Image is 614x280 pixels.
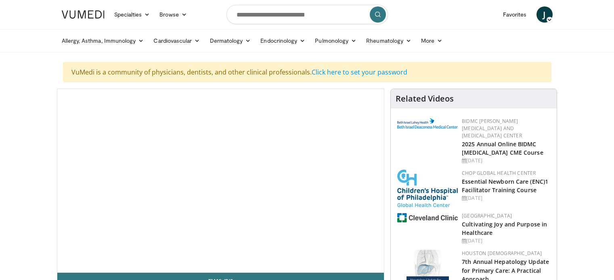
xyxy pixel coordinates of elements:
a: Favorites [498,6,532,23]
a: Pulmonology [310,33,361,49]
a: Houston [DEMOGRAPHIC_DATA] [462,250,542,257]
a: Browse [155,6,192,23]
a: Cultivating Joy and Purpose in Healthcare [462,220,547,236]
img: 1ef99228-8384-4f7a-af87-49a18d542794.png.150x105_q85_autocrop_double_scale_upscale_version-0.2.jpg [397,213,458,222]
div: [DATE] [462,157,550,164]
img: VuMedi Logo [62,10,105,19]
video-js: Video Player [57,89,384,273]
img: 8fbf8b72-0f77-40e1-90f4-9648163fd298.jpg.150x105_q85_autocrop_double_scale_upscale_version-0.2.jpg [397,170,458,207]
a: Rheumatology [361,33,416,49]
h4: Related Videos [396,94,454,104]
a: Cardiovascular [149,33,205,49]
img: c96b19ec-a48b-46a9-9095-935f19585444.png.150x105_q85_autocrop_double_scale_upscale_version-0.2.png [397,118,458,129]
a: More [416,33,447,49]
div: [DATE] [462,195,550,202]
a: Essential Newborn Care (ENC)1 Facilitator Training Course [462,178,548,194]
a: BIDMC [PERSON_NAME][MEDICAL_DATA] and [MEDICAL_DATA] Center [462,118,522,139]
a: CHOP Global Health Center [462,170,536,176]
a: 2025 Annual Online BIDMC [MEDICAL_DATA] CME Course [462,140,543,156]
div: [DATE] [462,237,550,245]
a: Dermatology [205,33,256,49]
a: J [536,6,553,23]
a: Endocrinology [256,33,310,49]
a: Click here to set your password [312,68,407,77]
a: Specialties [109,6,155,23]
a: [GEOGRAPHIC_DATA] [462,212,512,219]
a: Allergy, Asthma, Immunology [57,33,149,49]
input: Search topics, interventions [226,5,388,24]
div: VuMedi is a community of physicians, dentists, and other clinical professionals. [63,62,551,82]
